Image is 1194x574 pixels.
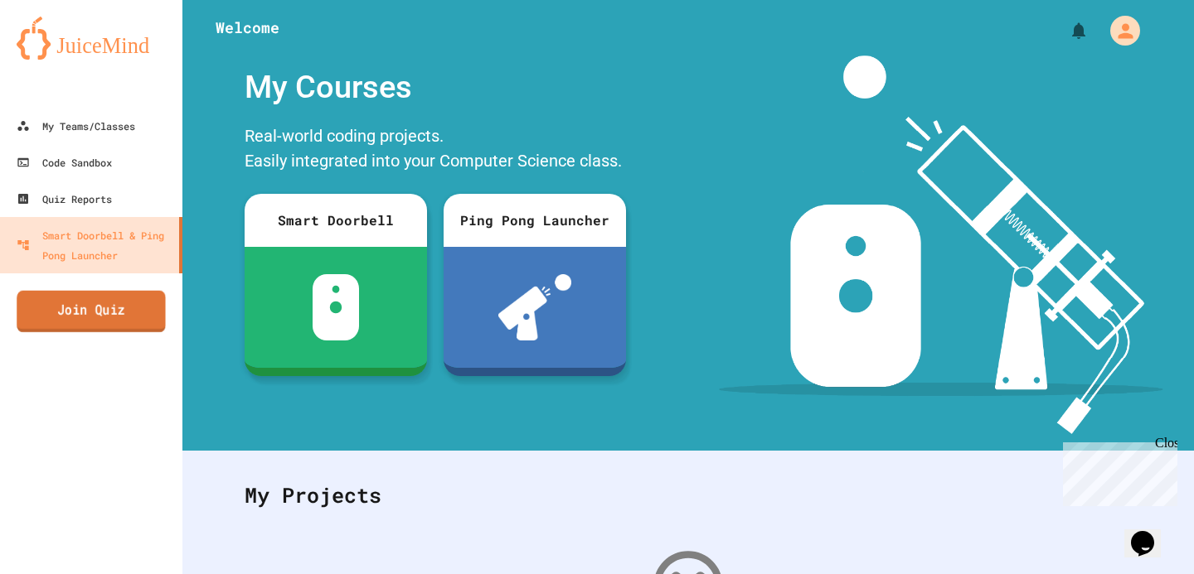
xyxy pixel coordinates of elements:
div: My Projects [228,463,1148,528]
div: My Notifications [1038,17,1093,45]
div: Smart Doorbell [245,194,427,247]
div: Ping Pong Launcher [444,194,626,247]
a: Join Quiz [17,291,166,332]
div: Smart Doorbell & Ping Pong Launcher [17,225,172,265]
img: banner-image-my-projects.png [719,55,1163,434]
img: ppl-with-ball.png [498,274,572,340]
div: Code Sandbox [17,152,112,172]
iframe: chat widget [1056,436,1177,506]
iframe: chat widget [1124,508,1177,557]
div: My Teams/Classes [17,116,135,136]
div: My Courses [236,55,634,119]
div: Quiz Reports [17,189,112,209]
img: logo-orange.svg [17,17,166,60]
div: Real-world coding projects. Easily integrated into your Computer Science class. [236,119,634,181]
div: My Account [1093,12,1144,50]
img: sdb-white.svg [313,274,360,340]
div: Chat with us now!Close [7,7,114,105]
